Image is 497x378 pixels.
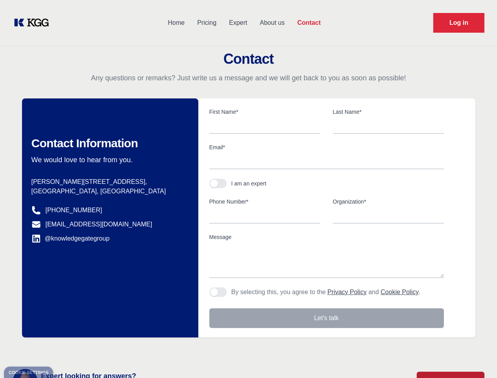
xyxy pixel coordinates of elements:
a: Contact [291,13,327,33]
label: Phone Number* [209,198,320,206]
a: [EMAIL_ADDRESS][DOMAIN_NAME] [46,220,152,229]
label: First Name* [209,108,320,116]
div: I am an expert [231,180,267,187]
p: We would love to hear from you. [31,155,186,165]
a: Cookie Policy [381,289,419,295]
a: About us [253,13,291,33]
div: Cookie settings [9,371,48,375]
a: Home [161,13,191,33]
p: [GEOGRAPHIC_DATA], [GEOGRAPHIC_DATA] [31,187,186,196]
p: By selecting this, you agree to the and . [231,287,421,297]
iframe: Chat Widget [458,340,497,378]
a: Pricing [191,13,223,33]
label: Last Name* [333,108,444,116]
a: [PHONE_NUMBER] [46,206,102,215]
a: KOL Knowledge Platform: Talk to Key External Experts (KEE) [13,17,55,29]
h2: Contact [9,51,488,67]
a: Request Demo [433,13,484,33]
label: Message [209,233,444,241]
a: Privacy Policy [327,289,367,295]
button: Let's talk [209,308,444,328]
a: Expert [223,13,253,33]
p: Any questions or remarks? Just write us a message and we will get back to you as soon as possible! [9,73,488,83]
label: Email* [209,143,444,151]
label: Organization* [333,198,444,206]
a: @knowledgegategroup [31,234,110,243]
p: [PERSON_NAME][STREET_ADDRESS], [31,177,186,187]
h2: Contact Information [31,136,186,150]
